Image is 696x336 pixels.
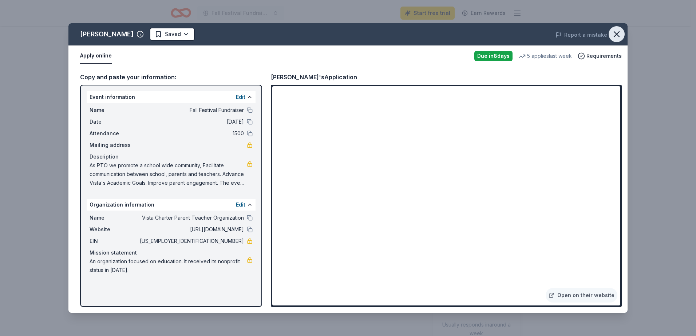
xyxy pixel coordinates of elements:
button: Edit [236,200,245,209]
span: An organization focused on education. It received its nonprofit status in [DATE]. [90,257,247,275]
span: Name [90,213,138,222]
span: [URL][DOMAIN_NAME] [138,225,244,234]
a: Open on their website [546,288,617,303]
span: EIN [90,237,138,245]
button: Report a mistake [555,31,607,39]
div: Mission statement [90,248,253,257]
span: As PTO we promote a school wide community, Facilitate communication between school, parents and t... [90,161,247,187]
span: Fall Festival Fundraiser [138,106,244,115]
button: Requirements [578,52,622,60]
span: Mailing address [90,141,138,149]
span: Name [90,106,138,115]
button: Saved [150,28,195,41]
span: Vista Charter Parent Teacher Organization [138,213,244,222]
span: Date [90,117,138,126]
div: Organization information [87,199,256,211]
button: Edit [236,93,245,101]
div: Copy and paste your information: [80,72,262,82]
span: Attendance [90,129,138,138]
div: [PERSON_NAME]'s Application [271,72,357,82]
span: Website [90,225,138,234]
span: 1500 [138,129,244,138]
span: Requirements [586,52,622,60]
div: 5 applies last week [518,52,572,60]
span: [US_EMPLOYER_IDENTIFICATION_NUMBER] [138,237,244,245]
div: Event information [87,91,256,103]
div: [PERSON_NAME] [80,28,134,40]
button: Apply online [80,48,112,64]
div: Due in 8 days [474,51,513,61]
span: Saved [165,30,181,39]
div: Description [90,152,253,161]
span: [DATE] [138,117,244,126]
